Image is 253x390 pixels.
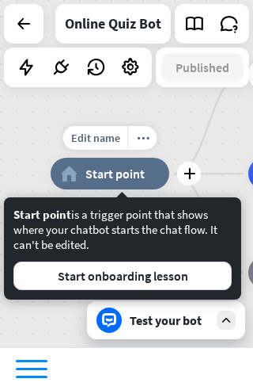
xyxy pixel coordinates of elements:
[85,166,145,182] span: Start point
[65,4,161,44] div: Online Quiz Bot
[137,132,149,144] i: more_horiz
[71,131,120,145] span: Edit name
[161,53,244,82] button: Published
[13,262,232,290] button: Start onboarding lesson
[130,312,209,328] div: Test your bot
[13,6,60,54] button: Open LiveChat chat widget
[183,168,195,179] i: plus
[13,207,71,222] span: Start point
[13,207,232,290] div: is a trigger point that shows where your chatbot starts the chat flow. It can't be edited.
[61,166,77,182] i: home_2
